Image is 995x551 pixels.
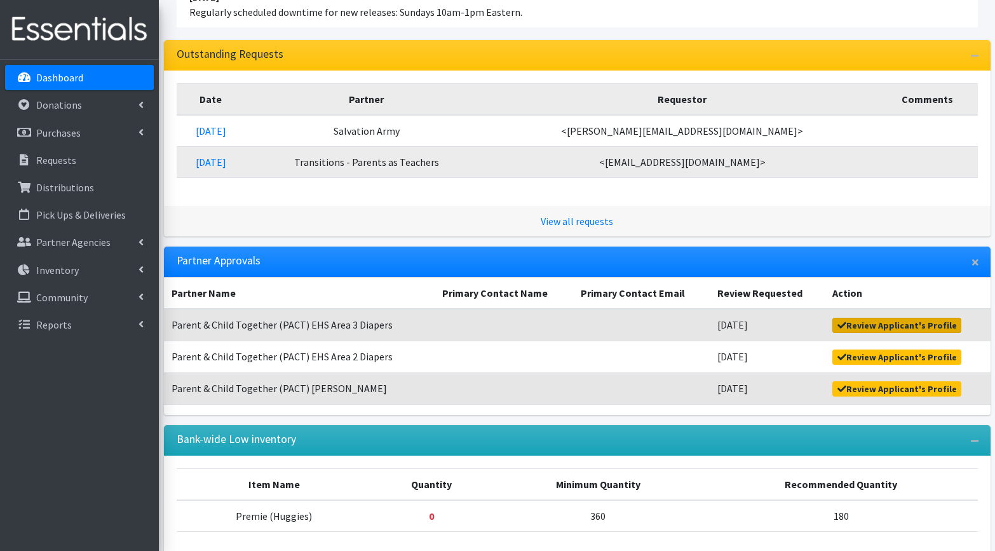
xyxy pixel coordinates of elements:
th: Primary Contact Name [435,277,573,309]
td: <[EMAIL_ADDRESS][DOMAIN_NAME]> [487,146,876,177]
th: Recommended Quantity [705,468,978,500]
a: Purchases [5,120,154,146]
p: Community [36,291,88,304]
td: Salvation Army [245,115,487,147]
td: Transitions - Parents as Teachers [245,146,487,177]
h3: Partner Approvals [177,254,261,268]
th: Requestor [487,83,876,115]
p: Distributions [36,181,94,194]
td: Parent & Child Together (PACT) EHS Area 3 Diapers [164,309,435,341]
th: Primary Contact Email [573,277,710,309]
a: Pick Ups & Deliveries [5,202,154,228]
th: Minimum Quantity [491,468,705,500]
p: Purchases [36,126,81,139]
p: Partner Agencies [36,236,111,248]
a: Requests [5,147,154,173]
a: Review Applicant's Profile [832,350,961,365]
th: Partner [245,83,487,115]
td: Premie (Huggies) [177,500,372,532]
a: Community [5,285,154,310]
th: Action [825,277,990,309]
th: Item Name [177,468,372,500]
a: Inventory [5,257,154,283]
td: 360 [491,500,705,532]
td: Parent & Child Together (PACT) [PERSON_NAME] [164,372,435,404]
p: Dashboard [36,71,83,84]
a: Distributions [5,175,154,200]
td: [DATE] [710,341,825,372]
th: Quantity [372,468,491,500]
a: [DATE] [196,156,226,168]
th: Date [177,83,246,115]
p: Reports [36,318,72,331]
th: Review Requested [710,277,825,309]
a: [DATE] [196,125,226,137]
a: Review Applicant's Profile [832,318,961,333]
td: [DATE] [710,372,825,404]
th: Partner Name [164,277,435,309]
a: Review Applicant's Profile [832,381,961,397]
a: View all requests [541,215,613,228]
td: <[PERSON_NAME][EMAIL_ADDRESS][DOMAIN_NAME]> [487,115,876,147]
p: Pick Ups & Deliveries [36,208,126,221]
h3: Outstanding Requests [177,48,283,61]
td: Parent & Child Together (PACT) EHS Area 2 Diapers [164,341,435,372]
td: 180 [705,500,978,532]
th: Comments [877,83,978,115]
a: Partner Agencies [5,229,154,255]
img: HumanEssentials [5,8,154,51]
a: Donations [5,92,154,118]
a: Reports [5,312,154,337]
p: Requests [36,154,76,167]
h3: Bank-wide Low inventory [177,433,296,446]
p: Donations [36,99,82,111]
td: [DATE] [710,309,825,341]
p: Inventory [36,264,79,276]
strong: Below minimum quantity [429,510,434,522]
a: Dashboard [5,65,154,90]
